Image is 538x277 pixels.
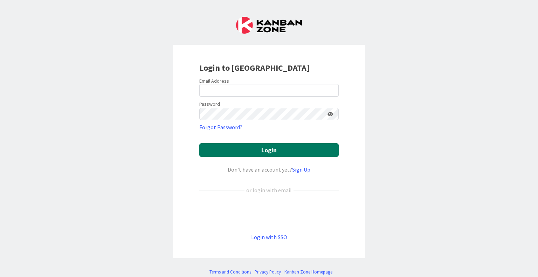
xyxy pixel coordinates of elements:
[209,269,251,275] a: Terms and Conditions
[199,62,310,73] b: Login to [GEOGRAPHIC_DATA]
[199,123,242,131] a: Forgot Password?
[199,143,339,157] button: Login
[199,165,339,174] div: Don’t have an account yet?
[199,101,220,108] label: Password
[244,186,294,194] div: or login with email
[292,166,310,173] a: Sign Up
[251,234,287,241] a: Login with SSO
[236,17,302,34] img: Kanban Zone
[196,206,342,221] iframe: Sign in with Google Button
[199,78,229,84] label: Email Address
[284,269,332,275] a: Kanban Zone Homepage
[255,269,281,275] a: Privacy Policy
